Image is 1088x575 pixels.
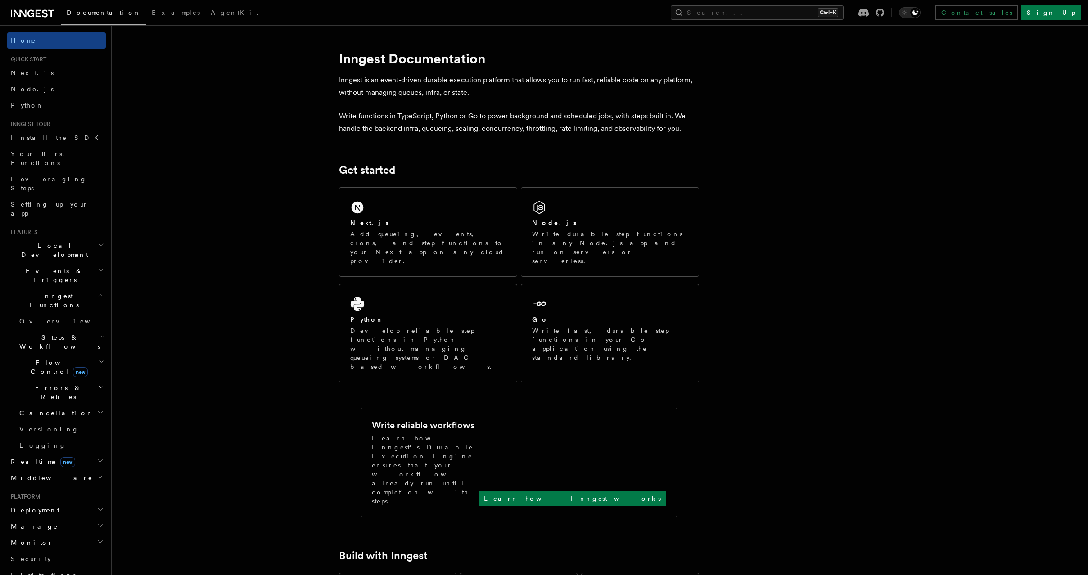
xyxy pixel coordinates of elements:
span: Node.js [11,85,54,93]
a: Build with Inngest [339,549,428,562]
span: Versioning [19,426,79,433]
button: Cancellation [16,405,106,421]
a: Home [7,32,106,49]
a: Get started [339,164,395,176]
span: Security [11,555,51,562]
span: Home [11,36,36,45]
button: Steps & Workflows [16,329,106,355]
a: Overview [16,313,106,329]
p: Learn how Inngest works [484,494,661,503]
button: Manage [7,518,106,535]
a: Next.js [7,65,106,81]
p: Write durable step functions in any Node.js app and run on servers or serverless. [532,229,688,265]
span: Install the SDK [11,134,104,141]
a: Versioning [16,421,106,437]
span: Errors & Retries [16,383,98,401]
button: Events & Triggers [7,263,106,288]
span: Documentation [67,9,141,16]
p: Write functions in TypeScript, Python or Go to power background and scheduled jobs, with steps bu... [339,110,699,135]
span: new [60,457,75,467]
a: Node.js [7,81,106,97]
span: Manage [7,522,58,531]
h2: Node.js [532,218,577,227]
a: Examples [146,3,205,24]
span: Features [7,229,37,236]
button: Errors & Retries [16,380,106,405]
button: Middleware [7,470,106,486]
span: Your first Functions [11,150,64,166]
h2: Next.js [350,218,389,227]
a: Contact sales [935,5,1018,20]
span: Platform [7,493,41,500]
h1: Inngest Documentation [339,50,699,67]
a: GoWrite fast, durable step functions in your Go application using the standard library. [521,284,699,382]
span: new [73,367,88,377]
span: Deployment [7,506,59,515]
p: Develop reliable step functions in Python without managing queueing systems or DAG based workflows. [350,326,506,371]
span: Realtime [7,457,75,466]
button: Flow Controlnew [16,355,106,380]
a: Node.jsWrite durable step functions in any Node.js app and run on servers or serverless. [521,187,699,277]
p: Add queueing, events, crons, and step functions to your Next app on any cloud provider. [350,229,506,265]
span: Inngest tour [7,121,50,128]
div: Inngest Functions [7,313,106,454]
a: PythonDevelop reliable step functions in Python without managing queueing systems or DAG based wo... [339,284,517,382]
span: AgentKit [211,9,258,16]
a: Sign Up [1021,5,1081,20]
span: Setting up your app [11,201,88,217]
span: Quick start [7,56,46,63]
button: Inngest Functions [7,288,106,313]
span: Middleware [7,473,93,482]
button: Toggle dark mode [899,7,921,18]
button: Local Development [7,238,106,263]
h2: Go [532,315,548,324]
a: Your first Functions [7,146,106,171]
p: Write fast, durable step functions in your Go application using the standard library. [532,326,688,362]
button: Realtimenew [7,454,106,470]
span: Cancellation [16,409,94,418]
a: Security [7,551,106,567]
p: Inngest is an event-driven durable execution platform that allows you to run fast, reliable code ... [339,74,699,99]
a: Setting up your app [7,196,106,221]
a: Next.jsAdd queueing, events, crons, and step functions to your Next app on any cloud provider. [339,187,517,277]
a: AgentKit [205,3,264,24]
a: Learn how Inngest works [479,491,666,506]
a: Leveraging Steps [7,171,106,196]
span: Next.js [11,69,54,76]
span: Inngest Functions [7,292,97,310]
span: Events & Triggers [7,266,98,284]
span: Python [11,102,44,109]
a: Python [7,97,106,113]
a: Logging [16,437,106,454]
span: Examples [152,9,200,16]
span: Flow Control [16,358,99,376]
span: Local Development [7,241,98,259]
span: Monitor [7,538,53,547]
button: Deployment [7,502,106,518]
h2: Python [350,315,384,324]
button: Monitor [7,535,106,551]
p: Learn how Inngest's Durable Execution Engine ensures that your workflow already run until complet... [372,434,479,506]
a: Documentation [61,3,146,25]
span: Overview [19,318,112,325]
span: Leveraging Steps [11,175,87,192]
a: Install the SDK [7,130,106,146]
kbd: Ctrl+K [818,8,838,17]
span: Logging [19,442,66,449]
span: Steps & Workflows [16,333,100,351]
h2: Write reliable workflows [372,419,474,431]
button: Search...Ctrl+K [671,5,844,20]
